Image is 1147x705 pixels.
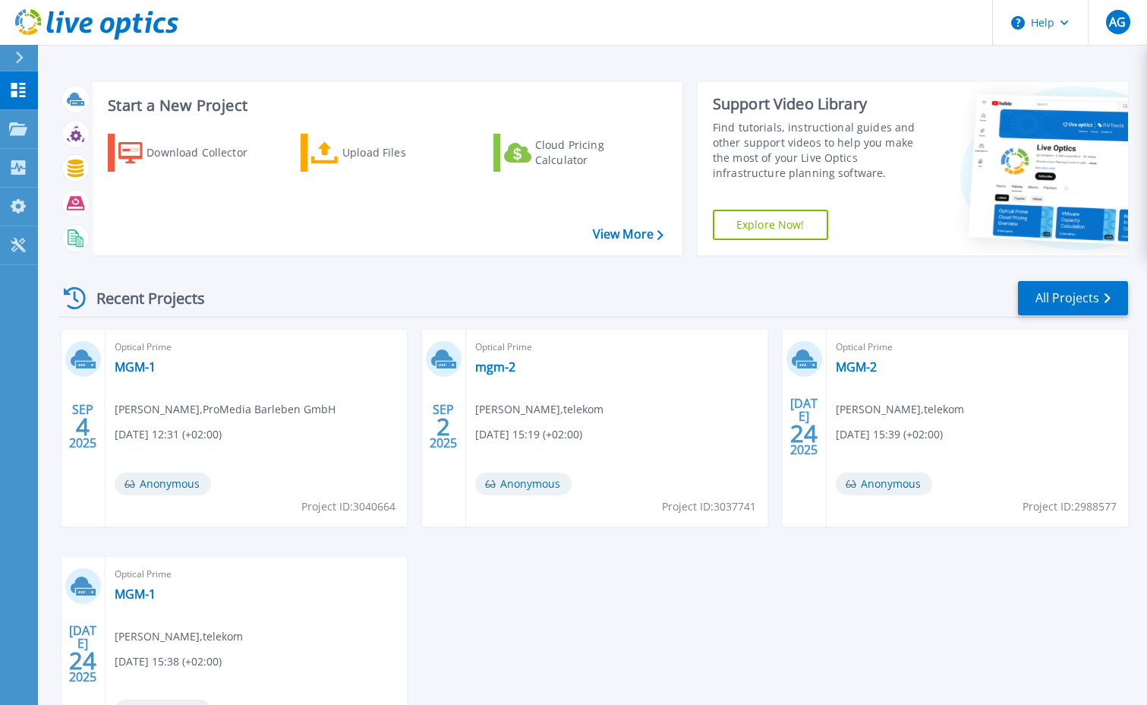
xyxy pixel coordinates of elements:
[493,134,663,172] a: Cloud Pricing Calculator
[115,401,336,418] span: [PERSON_NAME] , ProMedia Barleben GmbH
[475,426,582,443] span: [DATE] 15:19 (+02:00)
[1023,498,1117,515] span: Project ID: 2988577
[115,653,222,670] span: [DATE] 15:38 (+02:00)
[713,94,929,114] div: Support Video Library
[115,628,243,645] span: [PERSON_NAME] , telekom
[76,420,90,433] span: 4
[836,426,943,443] span: [DATE] 15:39 (+02:00)
[593,227,663,242] a: View More
[68,626,97,681] div: [DATE] 2025
[836,359,877,375] a: MGM-2
[1018,281,1128,315] a: All Projects
[475,339,758,356] span: Optical Prime
[301,134,470,172] a: Upload Files
[1109,16,1126,28] span: AG
[475,359,515,375] a: mgm-2
[836,339,1119,356] span: Optical Prime
[115,473,211,495] span: Anonymous
[713,210,828,240] a: Explore Now!
[429,399,458,454] div: SEP 2025
[115,426,222,443] span: [DATE] 12:31 (+02:00)
[68,399,97,454] div: SEP 2025
[115,359,156,375] a: MGM-1
[836,401,964,418] span: [PERSON_NAME] , telekom
[108,97,663,114] h3: Start a New Project
[475,401,603,418] span: [PERSON_NAME] , telekom
[301,498,395,515] span: Project ID: 3040664
[436,420,450,433] span: 2
[836,473,932,495] span: Anonymous
[790,427,818,440] span: 24
[535,138,657,168] div: Cloud Pricing Calculator
[475,473,572,495] span: Anonymous
[147,138,268,168] div: Download Collector
[58,280,225,317] div: Recent Projects
[662,498,756,515] span: Project ID: 3037741
[342,138,464,168] div: Upload Files
[69,654,96,667] span: 24
[115,339,398,356] span: Optical Prime
[108,134,277,172] a: Download Collector
[115,566,398,583] span: Optical Prime
[789,399,818,454] div: [DATE] 2025
[115,586,156,602] a: MGM-1
[713,120,929,181] div: Find tutorials, instructional guides and other support videos to help you make the most of your L...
